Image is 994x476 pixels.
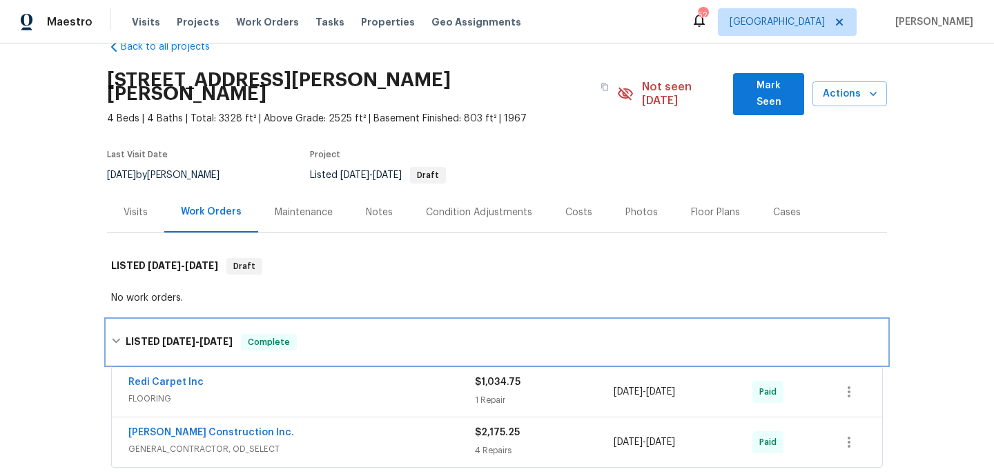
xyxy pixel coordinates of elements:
[126,334,233,350] h6: LISTED
[890,15,973,29] span: [PERSON_NAME]
[614,437,643,447] span: [DATE]
[759,385,782,399] span: Paid
[236,15,299,29] span: Work Orders
[228,259,261,273] span: Draft
[107,150,168,159] span: Last Visit Date
[47,15,92,29] span: Maestro
[310,170,446,180] span: Listed
[132,15,160,29] span: Visits
[773,206,801,219] div: Cases
[614,435,675,449] span: -
[162,337,195,346] span: [DATE]
[148,261,218,270] span: -
[340,170,369,180] span: [DATE]
[148,261,181,270] span: [DATE]
[107,167,236,184] div: by [PERSON_NAME]
[111,258,218,275] h6: LISTED
[128,377,204,387] a: Redi Carpet Inc
[426,206,532,219] div: Condition Adjustments
[614,387,643,397] span: [DATE]
[691,206,740,219] div: Floor Plans
[475,428,520,437] span: $2,175.25
[824,86,876,103] span: Actions
[625,206,658,219] div: Photos
[177,15,220,29] span: Projects
[475,444,614,457] div: 4 Repairs
[315,17,344,27] span: Tasks
[366,206,393,219] div: Notes
[646,387,675,397] span: [DATE]
[199,337,233,346] span: [DATE]
[185,261,218,270] span: [DATE]
[373,170,402,180] span: [DATE]
[614,385,675,399] span: -
[646,437,675,447] span: [DATE]
[744,77,793,111] span: Mark Seen
[107,112,617,126] span: 4 Beds | 4 Baths | Total: 3328 ft² | Above Grade: 2525 ft² | Basement Finished: 803 ft² | 1967
[107,170,136,180] span: [DATE]
[733,73,804,115] button: Mark Seen
[107,73,592,101] h2: [STREET_ADDRESS][PERSON_NAME][PERSON_NAME]
[698,8,708,22] div: 52
[107,320,887,364] div: LISTED [DATE]-[DATE]Complete
[310,150,340,159] span: Project
[475,377,520,387] span: $1,034.75
[730,15,825,29] span: [GEOGRAPHIC_DATA]
[565,206,592,219] div: Costs
[812,81,887,107] button: Actions
[275,206,333,219] div: Maintenance
[124,206,148,219] div: Visits
[128,442,475,456] span: GENERAL_CONTRACTOR, OD_SELECT
[181,205,242,219] div: Work Orders
[592,75,617,99] button: Copy Address
[111,291,883,305] div: No work orders.
[642,80,725,108] span: Not seen [DATE]
[162,337,233,346] span: -
[340,170,402,180] span: -
[107,244,887,288] div: LISTED [DATE]-[DATE]Draft
[475,393,614,407] div: 1 Repair
[411,171,445,179] span: Draft
[361,15,415,29] span: Properties
[759,435,782,449] span: Paid
[128,392,475,406] span: FLOORING
[128,428,294,437] a: [PERSON_NAME] Construction Inc.
[242,335,295,349] span: Complete
[107,40,240,54] a: Back to all projects
[431,15,521,29] span: Geo Assignments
